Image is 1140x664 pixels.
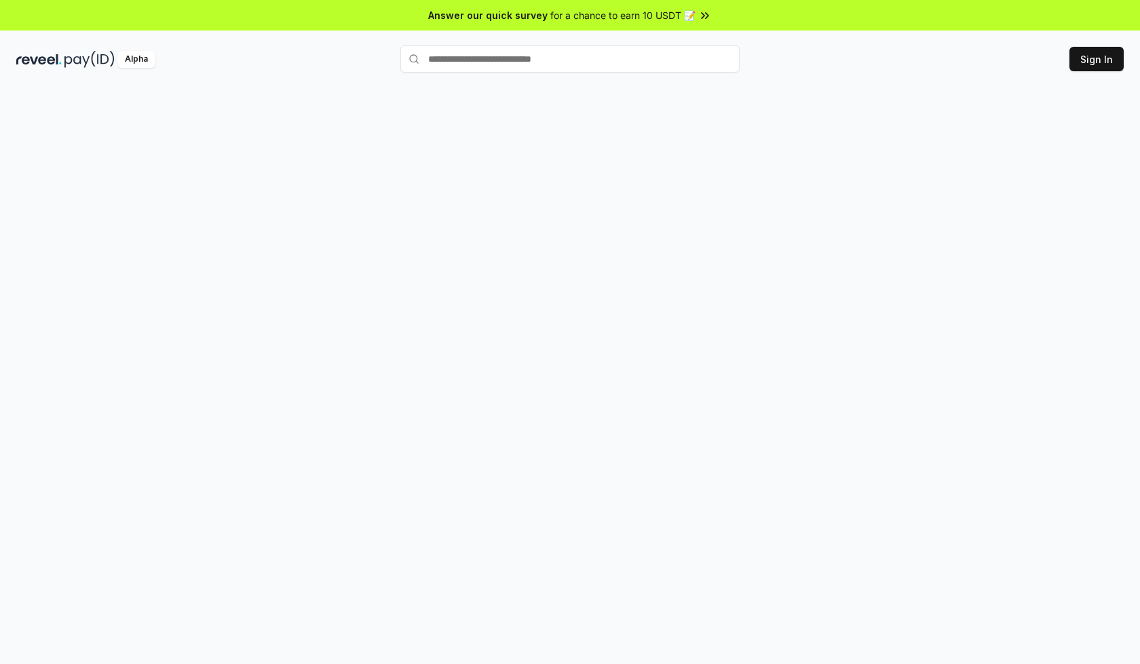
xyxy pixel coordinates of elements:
[16,51,62,68] img: reveel_dark
[64,51,115,68] img: pay_id
[117,51,155,68] div: Alpha
[428,8,548,22] span: Answer our quick survey
[550,8,696,22] span: for a chance to earn 10 USDT 📝
[1069,47,1124,71] button: Sign In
